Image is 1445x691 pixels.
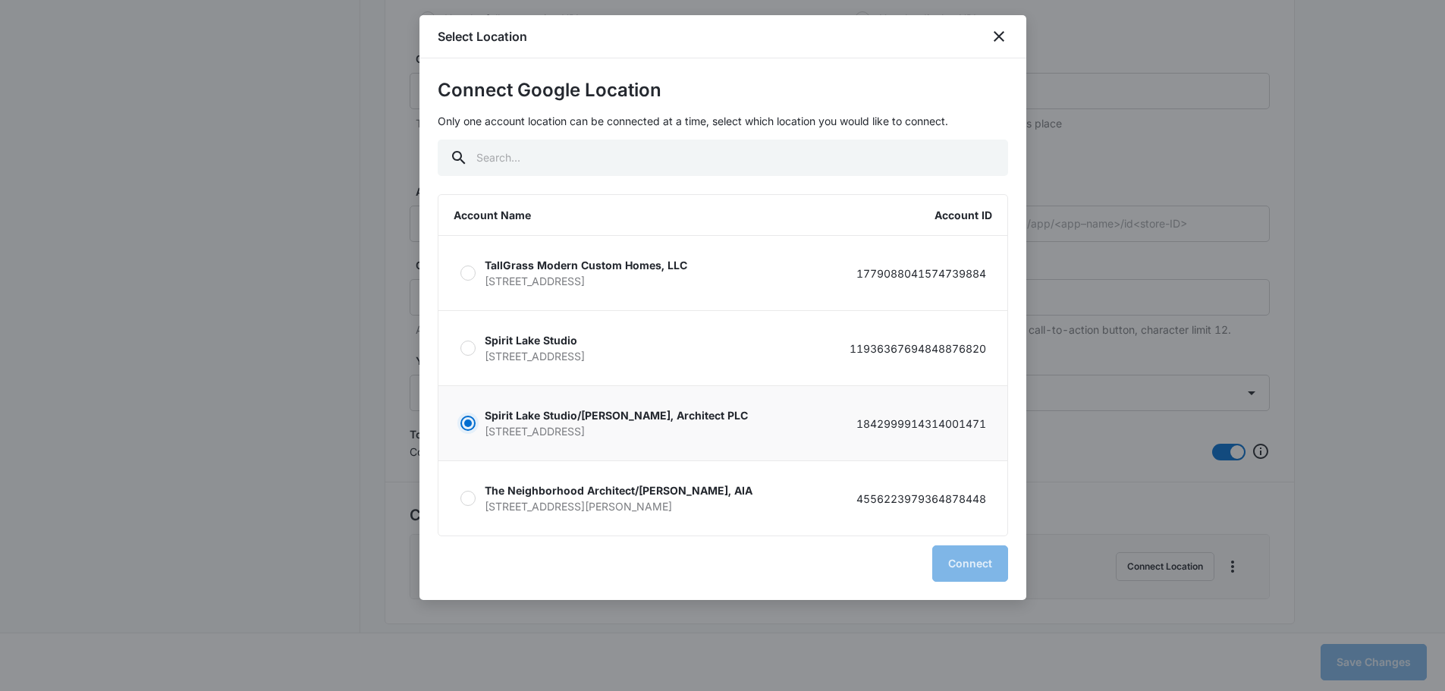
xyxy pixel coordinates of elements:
p: Spirit Lake Studio/[PERSON_NAME], Architect PLC [485,407,748,423]
p: 11936367694848876820 [850,341,986,356]
p: Only one account location can be connected at a time, select which location you would like to con... [438,113,1008,129]
input: Search... [438,140,1008,176]
p: TallGrass Modern Custom Homes, LLC [485,257,687,273]
p: Account ID [935,207,992,223]
p: [STREET_ADDRESS] [485,423,748,439]
button: close [990,27,1008,46]
p: The Neighborhood Architect/[PERSON_NAME], AIA [485,482,752,498]
p: [STREET_ADDRESS][PERSON_NAME] [485,498,752,514]
p: [STREET_ADDRESS] [485,348,585,364]
h4: Connect Google Location [438,77,1008,104]
p: Account Name [454,207,531,223]
p: 1842999914314001471 [856,416,986,432]
p: [STREET_ADDRESS] [485,273,687,289]
h1: Select Location [438,27,527,46]
p: 1779088041574739884 [856,265,986,281]
p: 4556223979364878448 [856,491,986,507]
p: Spirit Lake Studio [485,332,585,348]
